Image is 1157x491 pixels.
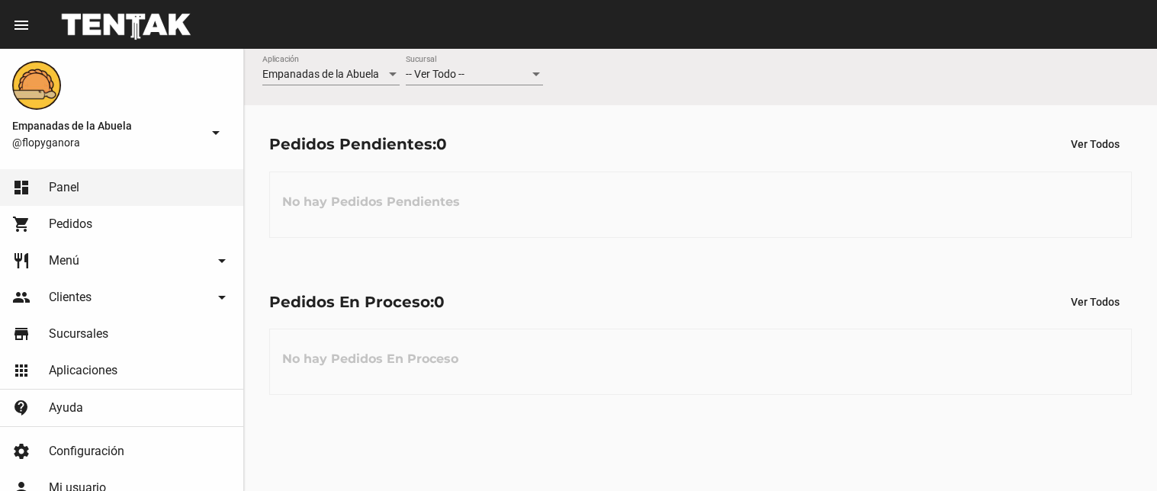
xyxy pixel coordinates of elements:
[406,68,464,80] span: -- Ver Todo --
[12,442,31,461] mat-icon: settings
[262,68,379,80] span: Empanadas de la Abuela
[49,290,92,305] span: Clientes
[436,135,447,153] span: 0
[12,117,201,135] span: Empanadas de la Abuela
[270,336,471,382] h3: No hay Pedidos En Proceso
[1059,288,1132,316] button: Ver Todos
[1071,138,1120,150] span: Ver Todos
[207,124,225,142] mat-icon: arrow_drop_down
[1093,430,1142,476] iframe: chat widget
[12,178,31,197] mat-icon: dashboard
[12,399,31,417] mat-icon: contact_support
[12,16,31,34] mat-icon: menu
[12,135,201,150] span: @flopyganora
[49,180,79,195] span: Panel
[213,288,231,306] mat-icon: arrow_drop_down
[49,326,108,342] span: Sucursales
[269,132,447,156] div: Pedidos Pendientes:
[12,361,31,380] mat-icon: apps
[12,252,31,270] mat-icon: restaurant
[12,325,31,343] mat-icon: store
[434,293,445,311] span: 0
[1059,130,1132,158] button: Ver Todos
[49,217,92,232] span: Pedidos
[12,61,61,110] img: f0136945-ed32-4f7c-91e3-a375bc4bb2c5.png
[1071,296,1120,308] span: Ver Todos
[49,444,124,459] span: Configuración
[12,288,31,306] mat-icon: people
[49,363,117,378] span: Aplicaciones
[213,252,231,270] mat-icon: arrow_drop_down
[270,179,472,225] h3: No hay Pedidos Pendientes
[269,290,445,314] div: Pedidos En Proceso:
[49,253,79,268] span: Menú
[12,215,31,233] mat-icon: shopping_cart
[49,400,83,416] span: Ayuda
